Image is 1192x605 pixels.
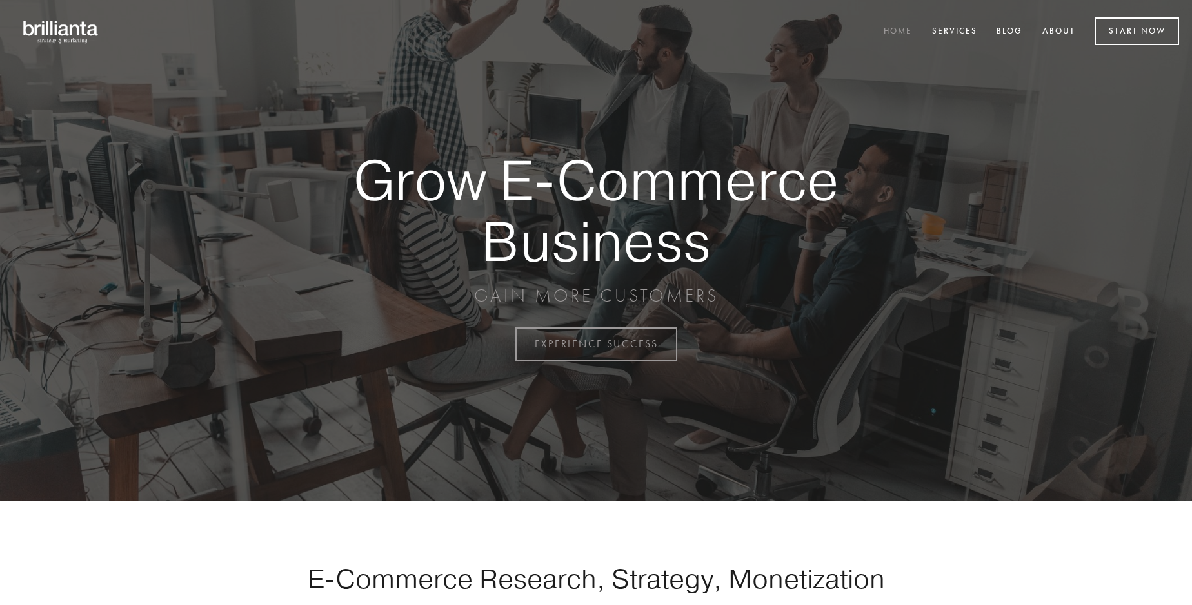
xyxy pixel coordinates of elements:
a: EXPERIENCE SUCCESS [515,327,677,361]
h1: E-Commerce Research, Strategy, Monetization [267,562,925,595]
a: Services [924,21,986,43]
a: Blog [988,21,1031,43]
img: brillianta - research, strategy, marketing [13,13,110,50]
a: Start Now [1095,17,1179,45]
a: Home [875,21,920,43]
p: GAIN MORE CUSTOMERS [308,284,884,307]
a: About [1034,21,1084,43]
strong: Grow E-Commerce Business [308,149,884,271]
